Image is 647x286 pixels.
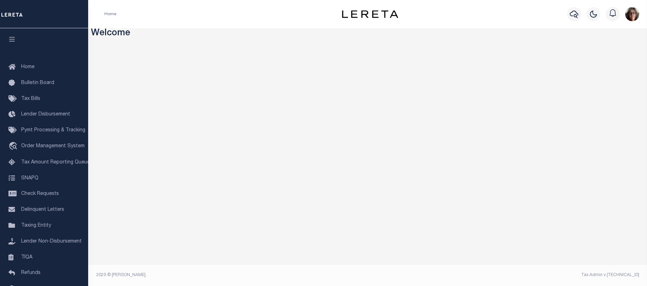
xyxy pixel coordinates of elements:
[373,272,639,278] div: Tax Admin v.[TECHNICAL_ID]
[21,65,35,70] span: Home
[21,112,70,117] span: Lender Disbursement
[21,255,32,260] span: TIQA
[21,191,59,196] span: Check Requests
[21,160,90,165] span: Tax Amount Reporting Queue
[21,270,41,275] span: Refunds
[21,144,85,149] span: Order Management System
[21,81,54,85] span: Bulletin Board
[21,175,38,180] span: SNAPQ
[21,128,85,133] span: Pymt Processing & Tracking
[21,223,51,228] span: Taxing Entity
[21,207,64,212] span: Delinquent Letters
[91,272,368,278] div: 2025 © [PERSON_NAME].
[21,96,40,101] span: Tax Bills
[21,239,82,244] span: Lender Non-Disbursement
[342,10,398,18] img: logo-dark.svg
[91,28,645,39] h3: Welcome
[104,11,116,17] li: Home
[8,142,20,151] i: travel_explore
